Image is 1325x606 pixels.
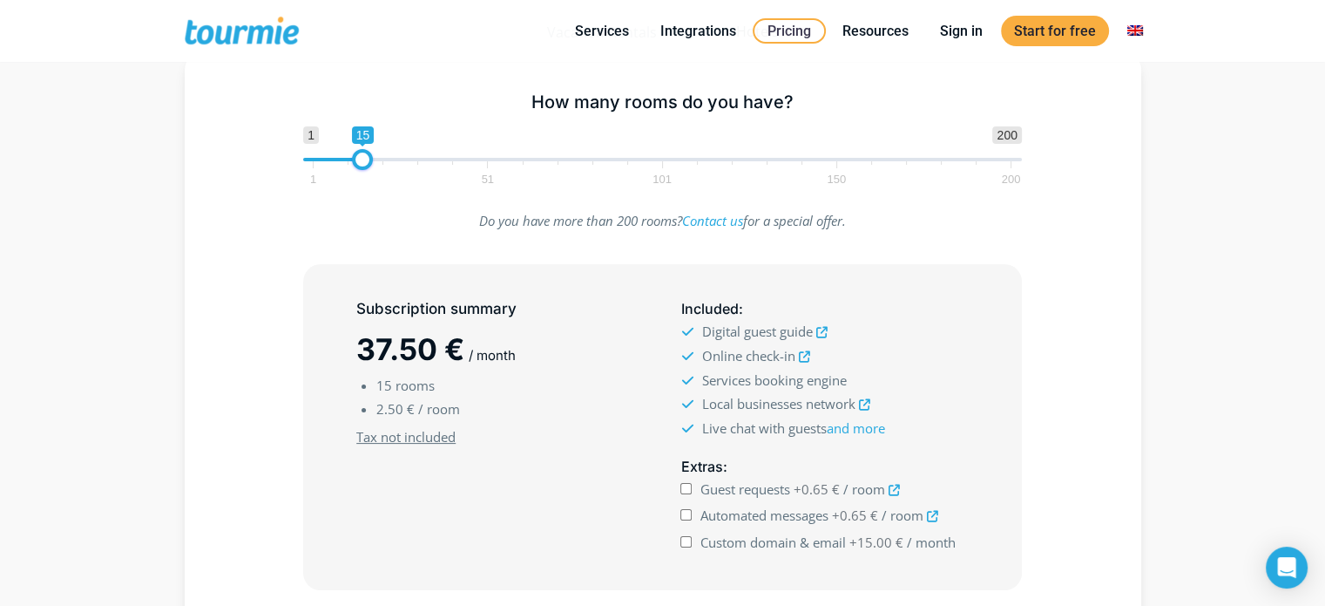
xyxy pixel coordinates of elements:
a: Pricing [753,18,826,44]
span: / room [882,507,923,524]
span: Live chat with guests [701,419,884,437]
span: 51 [479,175,497,183]
span: rooms [395,377,435,394]
span: 2.50 € [376,400,415,418]
a: Start for free [1001,16,1109,46]
span: 150 [824,175,848,183]
a: Resources [829,20,922,42]
u: Tax not included [356,428,456,446]
span: 37.50 € [356,331,464,367]
span: / month [907,534,956,551]
span: +0.65 € [832,507,878,524]
h5: : [680,456,968,478]
span: +0.65 € [794,480,840,498]
a: Integrations [647,20,749,42]
span: / room [418,400,460,418]
span: 200 [999,175,1024,183]
h5: How many rooms do you have? [303,92,1022,113]
a: Contact us [682,212,743,229]
a: and more [826,419,884,437]
span: 200 [992,126,1021,144]
div: Open Intercom Messenger [1266,547,1308,589]
span: Digital guest guide [701,323,812,340]
span: 101 [650,175,674,183]
a: Sign in [927,20,996,42]
span: Local businesses network [701,395,855,412]
span: Online check-in [701,347,794,364]
h5: Subscription summary [356,298,644,320]
span: +15.00 € [849,534,903,551]
span: 15 [352,126,375,144]
h5: : [680,298,968,320]
span: Services booking engine [701,371,846,389]
span: Automated messages [700,507,828,524]
span: 1 [303,126,319,144]
span: Included [680,300,738,317]
p: Do you have more than 200 rooms? for a special offer. [303,209,1022,233]
span: Extras [680,458,722,475]
span: / month [469,347,516,364]
span: 1 [308,175,319,183]
span: Custom domain & email [700,534,846,551]
span: 15 [376,377,392,394]
span: Guest requests [700,480,790,498]
span: / room [843,480,885,498]
a: Services [562,20,642,42]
